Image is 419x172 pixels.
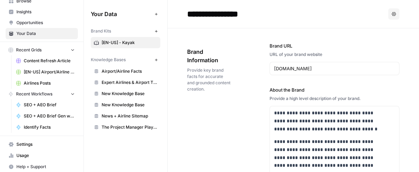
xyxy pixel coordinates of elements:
[102,91,157,97] span: New Knowledge Base
[6,45,78,55] button: Recent Grids
[6,89,78,99] button: Recent Workflows
[102,124,157,130] span: The Project Manager Playbook
[24,69,75,75] span: [EN-US] Airport/Airline Content Refresh
[24,113,75,119] span: SEO + AEO Brief Gen w/ FAQ
[16,9,75,15] span: Insights
[16,91,52,97] span: Recent Workflows
[270,42,399,49] label: Brand URL
[16,141,75,148] span: Settings
[91,57,126,63] span: Knowledge Bases
[24,124,75,130] span: Identify Facts
[274,65,395,72] input: www.sundaysoccer.com
[16,47,42,53] span: Recent Grids
[6,150,78,161] a: Usage
[13,55,78,66] a: Content Refresh Article
[91,122,160,133] a: The Project Manager Playbook
[102,79,157,86] span: Expert Airlines & Airport Tips
[13,78,78,89] a: Airlines Posts
[16,152,75,159] span: Usage
[270,95,399,102] div: Provide a high level description of your brand.
[187,48,230,64] span: Brand Information
[13,99,78,110] a: SEO + AEO Brief
[13,110,78,122] a: SEO + AEO Brief Gen w/ FAQ
[91,28,111,34] span: Brand Kits
[13,122,78,133] a: Identify Facts
[102,40,157,46] span: [EN-US] - Kayak
[6,139,78,150] a: Settings
[91,10,152,18] span: Your Data
[270,51,399,58] div: URL of your brand website
[91,99,160,110] a: New Knowledge Base
[187,67,230,92] span: Provide key brand facts for accurate and grounded content creation.
[24,102,75,108] span: SEO + AEO Brief
[102,102,157,108] span: New Knowledge Base
[91,88,160,99] a: New Knowledge Base
[102,113,157,119] span: News + Airline Sitemap
[6,17,78,28] a: Opportunities
[16,164,75,170] span: Help + Support
[6,28,78,39] a: Your Data
[24,80,75,86] span: Airlines Posts
[13,66,78,78] a: [EN-US] Airport/Airline Content Refresh
[16,30,75,37] span: Your Data
[6,6,78,17] a: Insights
[16,20,75,26] span: Opportunities
[91,77,160,88] a: Expert Airlines & Airport Tips
[270,86,399,93] label: About the Brand
[24,58,75,64] span: Content Refresh Article
[91,66,160,77] a: Airport/Airline Facts
[91,110,160,122] a: News + Airline Sitemap
[91,37,160,48] a: [EN-US] - Kayak
[102,68,157,74] span: Airport/Airline Facts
